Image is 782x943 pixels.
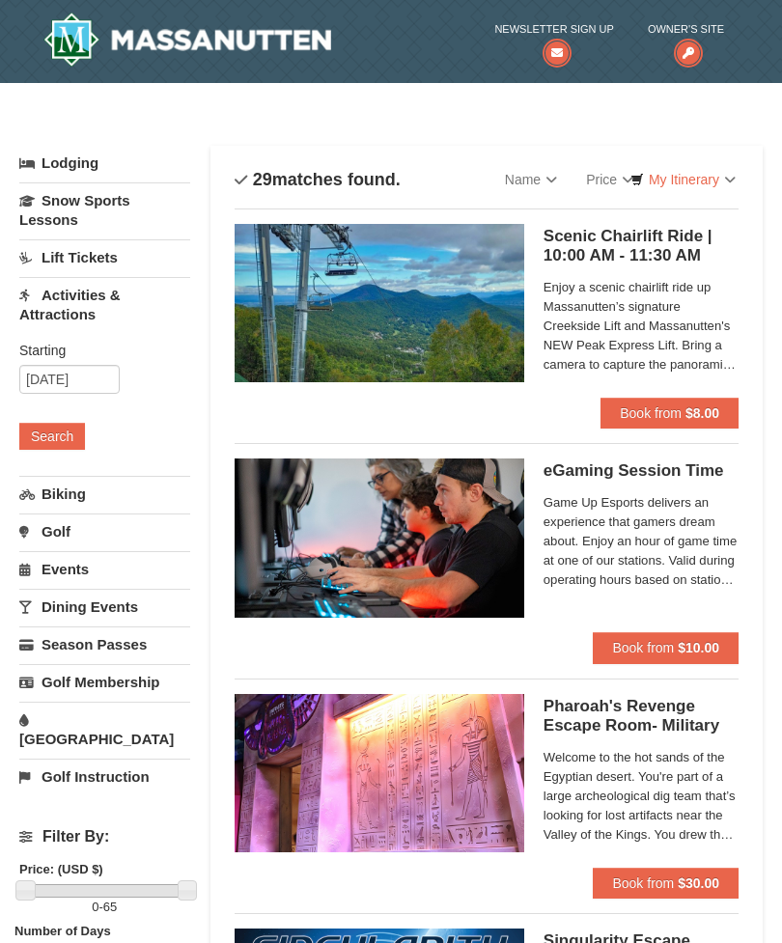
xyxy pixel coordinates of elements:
span: Book from [612,875,674,891]
span: 0 [92,900,98,914]
button: Search [19,423,85,450]
h4: Filter By: [19,828,190,846]
span: Newsletter Sign Up [494,19,613,39]
a: Dining Events [19,589,190,624]
strong: Price: (USD $) [19,862,103,876]
img: 6619913-410-20a124c9.jpg [235,694,524,852]
a: Lift Tickets [19,239,190,275]
a: Golf [19,513,190,549]
h5: Scenic Chairlift Ride | 10:00 AM - 11:30 AM [544,227,739,265]
span: Welcome to the hot sands of the Egyptian desert. You're part of a large archeological dig team th... [544,748,739,845]
a: Snow Sports Lessons [19,182,190,237]
button: Book from $30.00 [593,868,739,899]
button: Book from $8.00 [600,398,739,429]
span: Owner's Site [648,19,724,39]
a: Season Passes [19,626,190,662]
strong: Number of Days [14,924,111,938]
span: Enjoy a scenic chairlift ride up Massanutten’s signature Creekside Lift and Massanutten's NEW Pea... [544,278,739,374]
a: Activities & Attractions [19,277,190,332]
a: Events [19,551,190,587]
h4: matches found. [235,170,401,189]
a: [GEOGRAPHIC_DATA] [19,702,190,757]
a: My Itinerary [618,165,748,194]
span: 29 [253,170,272,189]
a: Name [490,160,572,199]
label: Starting [19,341,176,360]
a: Golf Membership [19,664,190,700]
img: 19664770-34-0b975b5b.jpg [235,458,524,617]
a: Price [572,160,648,199]
h5: Pharoah's Revenge Escape Room- Military [544,697,739,735]
span: 65 [103,900,117,914]
span: Book from [620,405,682,421]
span: Game Up Esports delivers an experience that gamers dream about. Enjoy an hour of game time at one... [544,493,739,590]
label: - [19,898,190,917]
strong: $10.00 [678,640,719,655]
h5: eGaming Session Time [544,461,739,481]
a: Massanutten Resort [43,13,331,67]
span: Book from [612,640,674,655]
img: 24896431-1-a2e2611b.jpg [235,224,524,382]
a: Lodging [19,146,190,180]
a: Newsletter Sign Up [494,19,613,59]
strong: $8.00 [685,405,719,421]
strong: $30.00 [678,875,719,891]
a: Golf Instruction [19,759,190,794]
a: Owner's Site [648,19,724,59]
button: Book from $10.00 [593,632,739,663]
a: Biking [19,476,190,512]
img: Massanutten Resort Logo [43,13,331,67]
